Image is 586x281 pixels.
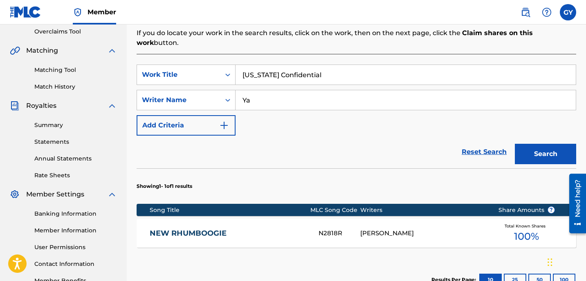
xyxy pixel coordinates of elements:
[137,115,236,136] button: Add Criteria
[548,250,552,274] div: Drag
[310,206,361,214] div: MLC Song Code
[34,121,117,129] a: Summary
[458,143,511,161] a: Reset Search
[142,95,216,105] div: Writer Name
[34,210,117,218] a: Banking Information
[34,154,117,163] a: Annual Statements
[514,229,539,244] span: 100 %
[10,190,20,199] img: Member Settings
[150,206,310,214] div: Song Title
[150,229,308,238] a: NEW RHUMBOOGIE
[10,46,20,56] img: Matching
[26,101,56,111] span: Royalties
[505,223,549,229] span: Total Known Shares
[548,207,555,213] span: ?
[515,144,576,164] button: Search
[34,27,117,36] a: Overclaims Tool
[521,7,530,17] img: search
[560,4,576,20] div: User Menu
[34,260,117,268] a: Contact Information
[88,7,116,17] span: Member
[360,229,485,238] div: [PERSON_NAME]
[545,242,586,281] iframe: Chat Widget
[34,226,117,235] a: Member Information
[219,120,229,130] img: 9d2ae6d4665cec9f34b9.svg
[26,190,84,199] span: Member Settings
[34,83,117,91] a: Match History
[319,229,360,238] div: N2818R
[10,101,20,111] img: Royalties
[26,46,58,56] span: Matching
[137,28,576,48] p: If you do locate your work in the search results, click on the work, then on the next page, click...
[34,171,117,180] a: Rate Sheets
[10,6,41,18] img: MLC Logo
[107,190,117,199] img: expand
[137,183,192,190] p: Showing 1 - 1 of 1 results
[498,206,555,214] span: Share Amounts
[542,7,552,17] img: help
[107,101,117,111] img: expand
[563,169,586,239] iframe: Resource Center
[360,206,485,214] div: Writers
[142,70,216,80] div: Work Title
[73,7,83,17] img: Top Rightsholder
[517,4,534,20] a: Public Search
[107,46,117,56] img: expand
[34,243,117,252] a: User Permissions
[34,138,117,146] a: Statements
[539,4,555,20] div: Help
[34,66,117,74] a: Matching Tool
[137,65,576,168] form: Search Form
